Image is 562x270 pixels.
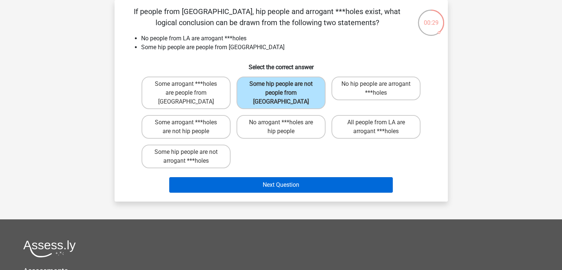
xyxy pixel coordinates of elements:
label: All people from LA are arrogant ***holes [331,115,420,139]
div: 00:29 [417,9,445,27]
label: No hip people are arrogant ***holes [331,77,420,100]
img: Assessly logo [23,240,76,257]
li: Some hip people are people from [GEOGRAPHIC_DATA] [141,43,436,52]
li: No people from LA are arrogant ***holes [141,34,436,43]
label: Some hip people are not people from [GEOGRAPHIC_DATA] [236,77,326,109]
label: Some hip people are not arrogant ***holes [142,145,231,168]
label: Some arrogant ***holes are not hip people [142,115,231,139]
button: Next Question [169,177,393,193]
p: If people from [GEOGRAPHIC_DATA], hip people and arrogant ***holes exist, what logical conclusion... [126,6,408,28]
label: Some arrogant ***holes are people from [GEOGRAPHIC_DATA] [142,77,231,109]
h6: Select the correct answer [126,58,436,71]
label: No arrogant ***holes are hip people [236,115,326,139]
